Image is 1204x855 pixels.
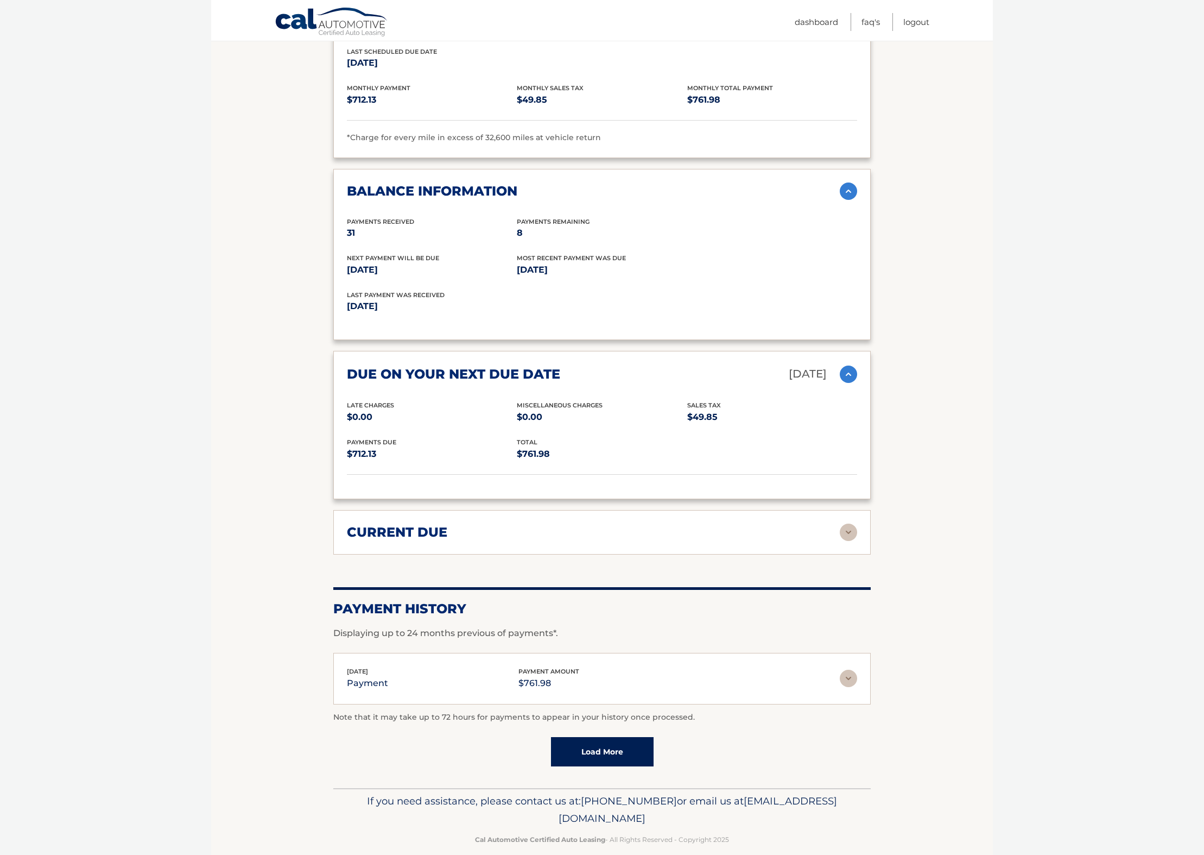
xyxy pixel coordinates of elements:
[840,366,857,383] img: accordion-active.svg
[518,668,579,675] span: payment amount
[347,366,560,382] h2: due on your next due date
[517,84,584,92] span: Monthly Sales Tax
[517,92,687,108] p: $49.85
[518,676,579,691] p: $761.98
[517,225,687,241] p: 8
[347,55,517,71] p: [DATE]
[517,438,537,446] span: total
[275,7,389,39] a: Cal Automotive
[340,834,864,845] p: - All Rights Reserved - Copyright 2025
[347,262,517,278] p: [DATE]
[795,13,838,31] a: Dashboard
[687,84,773,92] span: Monthly Total Payment
[347,218,414,225] span: Payments Received
[347,254,439,262] span: Next Payment will be due
[347,401,394,409] span: Late Charges
[551,737,654,766] a: Load More
[347,668,368,675] span: [DATE]
[517,410,687,425] p: $0.00
[347,410,517,425] p: $0.00
[903,13,929,31] a: Logout
[340,793,864,827] p: If you need assistance, please contact us at: or email us at
[517,218,590,225] span: Payments Remaining
[347,291,445,299] span: Last Payment was received
[347,447,517,462] p: $712.13
[347,183,517,199] h2: balance information
[347,676,388,691] p: payment
[517,254,626,262] span: Most Recent Payment Was Due
[789,364,827,384] p: [DATE]
[517,447,687,462] p: $761.98
[347,438,396,446] span: Payments Due
[517,262,687,278] p: [DATE]
[333,711,871,724] p: Note that it may take up to 72 hours for payments to appear in your history once processed.
[687,410,857,425] p: $49.85
[347,133,601,142] span: *Charge for every mile in excess of 32,600 miles at vehicle return
[347,92,517,108] p: $712.13
[347,299,602,314] p: [DATE]
[687,401,721,409] span: Sales Tax
[840,183,857,200] img: accordion-active.svg
[517,401,603,409] span: Miscellaneous Charges
[333,601,871,617] h2: Payment History
[347,84,410,92] span: Monthly Payment
[687,92,857,108] p: $761.98
[581,795,677,807] span: [PHONE_NUMBER]
[347,524,447,540] h2: current due
[861,13,880,31] a: FAQ's
[347,48,437,55] span: Last Scheduled Due Date
[333,627,871,640] p: Displaying up to 24 months previous of payments*.
[840,524,857,541] img: accordion-rest.svg
[840,670,857,687] img: accordion-rest.svg
[559,795,837,825] span: [EMAIL_ADDRESS][DOMAIN_NAME]
[475,835,605,844] strong: Cal Automotive Certified Auto Leasing
[347,225,517,241] p: 31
